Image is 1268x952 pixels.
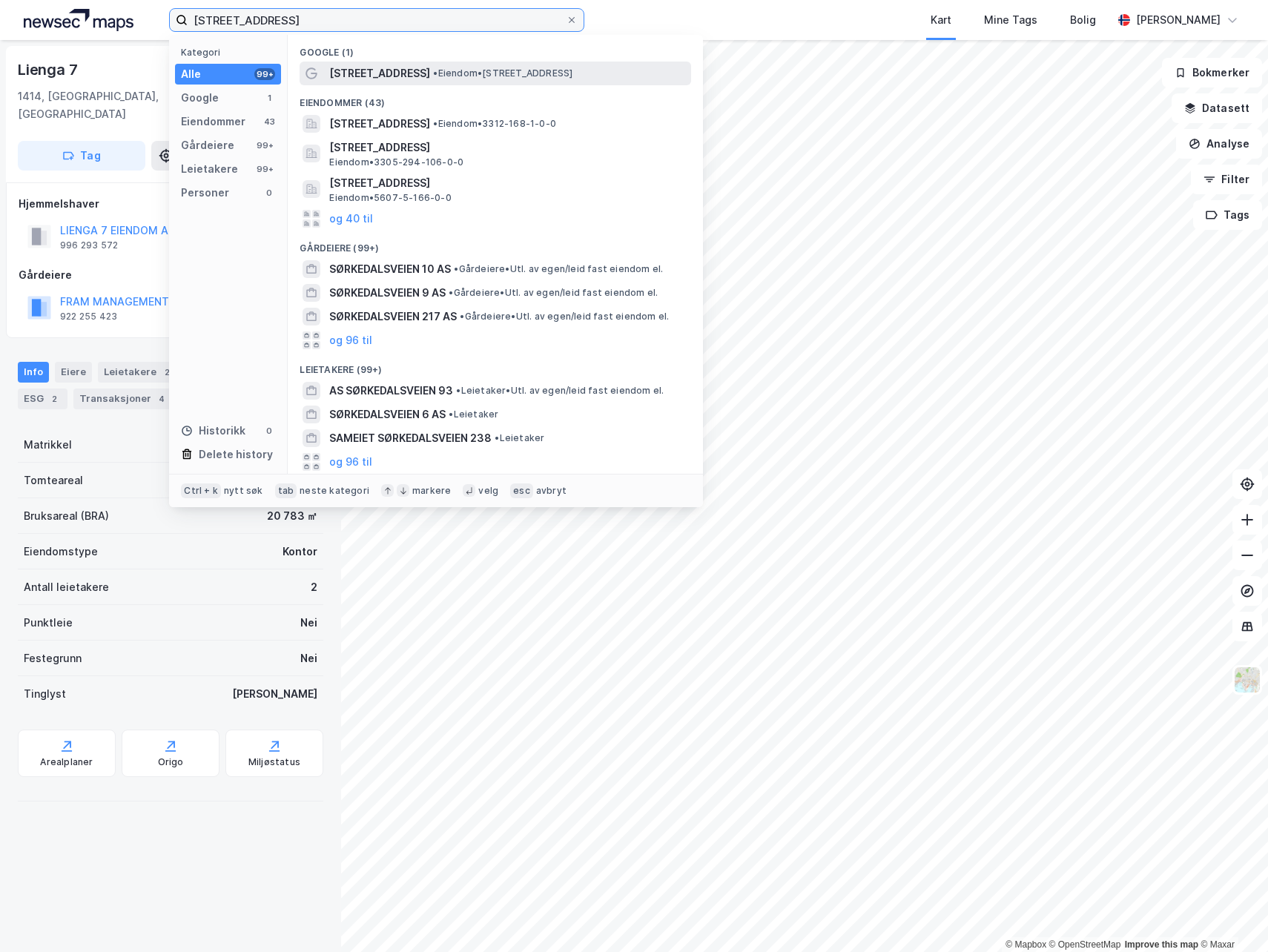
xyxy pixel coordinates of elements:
div: Google (1) [288,35,703,62]
div: Bolig [1070,11,1096,29]
div: Kontrollprogram for chat [1194,881,1268,952]
div: 2 [159,365,174,380]
iframe: Chat Widget [1194,881,1268,952]
div: Tomteareal [24,472,83,489]
span: SØRKEDALSVEIEN 9 AS [329,284,446,302]
span: • [460,311,464,322]
div: 922 255 423 [60,311,117,323]
button: Tags [1193,200,1262,230]
div: Leietakere (99+) [288,352,703,379]
div: tab [275,483,297,498]
span: Leietaker • Utl. av egen/leid fast eiendom el. [456,385,664,397]
div: Lienga 7 [18,58,80,82]
input: Søk på adresse, matrikkel, gårdeiere, leietakere eller personer [188,9,566,31]
button: Filter [1191,165,1262,194]
span: Eiendom • 3312-168-1-0-0 [433,118,556,130]
div: Bruksareal (BRA) [24,507,109,525]
div: Historikk [181,422,245,440]
div: ESG [18,389,67,409]
div: Kontor [283,543,317,561]
div: Personer [181,184,229,202]
span: SØRKEDALSVEIEN 217 AS [329,308,457,325]
div: Leietakere [181,160,238,178]
span: Leietaker [449,409,498,420]
div: Festegrunn [24,649,82,667]
span: Gårdeiere • Utl. av egen/leid fast eiendom el. [454,263,663,275]
img: logo.a4113a55bc3d86da70a041830d287a7e.svg [24,9,133,31]
span: • [495,432,499,443]
div: Miljøstatus [248,756,300,768]
button: og 40 til [329,210,373,228]
div: Nei [300,614,317,632]
div: Transaksjoner [73,389,175,409]
div: Gårdeiere [19,266,323,284]
div: nytt søk [224,485,263,497]
button: Bokmerker [1162,58,1262,87]
div: 0 [263,187,275,199]
button: Tag [18,141,145,171]
div: Antall leietakere [24,578,109,596]
div: 20 783 ㎡ [267,507,317,525]
div: Kart [931,11,951,29]
div: 2 [311,578,317,596]
div: Info [18,362,49,383]
div: 996 293 572 [60,239,118,251]
div: 2 [47,391,62,406]
div: esc [510,483,533,498]
div: Punktleie [24,614,73,632]
span: AS SØRKEDALSVEIEN 93 [329,382,453,400]
span: Leietaker [495,432,544,444]
span: • [449,409,453,420]
div: 99+ [254,139,275,151]
div: Leietakere [98,362,180,383]
div: 0 [263,425,275,437]
div: Tinglyst [24,685,66,703]
span: • [449,287,453,298]
span: SØRKEDALSVEIEN 10 AS [329,260,451,278]
div: Alle [181,65,201,83]
div: 4 [154,391,169,406]
img: Z [1233,666,1261,694]
div: 99+ [254,163,275,175]
div: Gårdeiere [181,136,234,154]
div: Eiere [55,362,92,383]
div: markere [412,485,451,497]
button: og 96 til [329,331,372,349]
span: Gårdeiere • Utl. av egen/leid fast eiendom el. [460,311,669,323]
span: SØRKEDALSVEIEN 6 AS [329,406,446,423]
div: Google [181,89,219,107]
div: velg [478,485,498,497]
div: Kategori [181,47,281,58]
div: Eiendommer (43) [288,85,703,112]
div: 43 [263,116,275,128]
div: avbryt [536,485,567,497]
span: Eiendom • 3305-294-106-0-0 [329,156,463,168]
span: Eiendom • [STREET_ADDRESS] [433,67,572,79]
a: OpenStreetMap [1049,939,1121,950]
button: Datasett [1172,93,1262,123]
span: [STREET_ADDRESS] [329,65,430,82]
div: Arealplaner [40,756,93,768]
div: Ctrl + k [181,483,221,498]
a: Improve this map [1125,939,1198,950]
div: Origo [158,756,184,768]
div: [PERSON_NAME] [232,685,317,703]
span: SAMEIET SØRKEDALSVEIEN 238 [329,429,492,447]
div: Delete history [199,446,273,463]
div: Gårdeiere (99+) [288,231,703,257]
span: • [433,67,437,79]
button: og 96 til [329,453,372,471]
span: [STREET_ADDRESS] [329,174,685,192]
div: neste kategori [300,485,369,497]
a: Mapbox [1006,939,1046,950]
span: [STREET_ADDRESS] [329,139,685,156]
div: Nei [300,649,317,667]
span: Gårdeiere • Utl. av egen/leid fast eiendom el. [449,287,658,299]
div: 99+ [254,68,275,80]
div: [PERSON_NAME] [1136,11,1221,29]
span: • [454,263,458,274]
span: [STREET_ADDRESS] [329,115,430,133]
span: Eiendom • 5607-5-166-0-0 [329,192,451,204]
div: Eiendomstype [24,543,98,561]
span: • [433,118,437,129]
